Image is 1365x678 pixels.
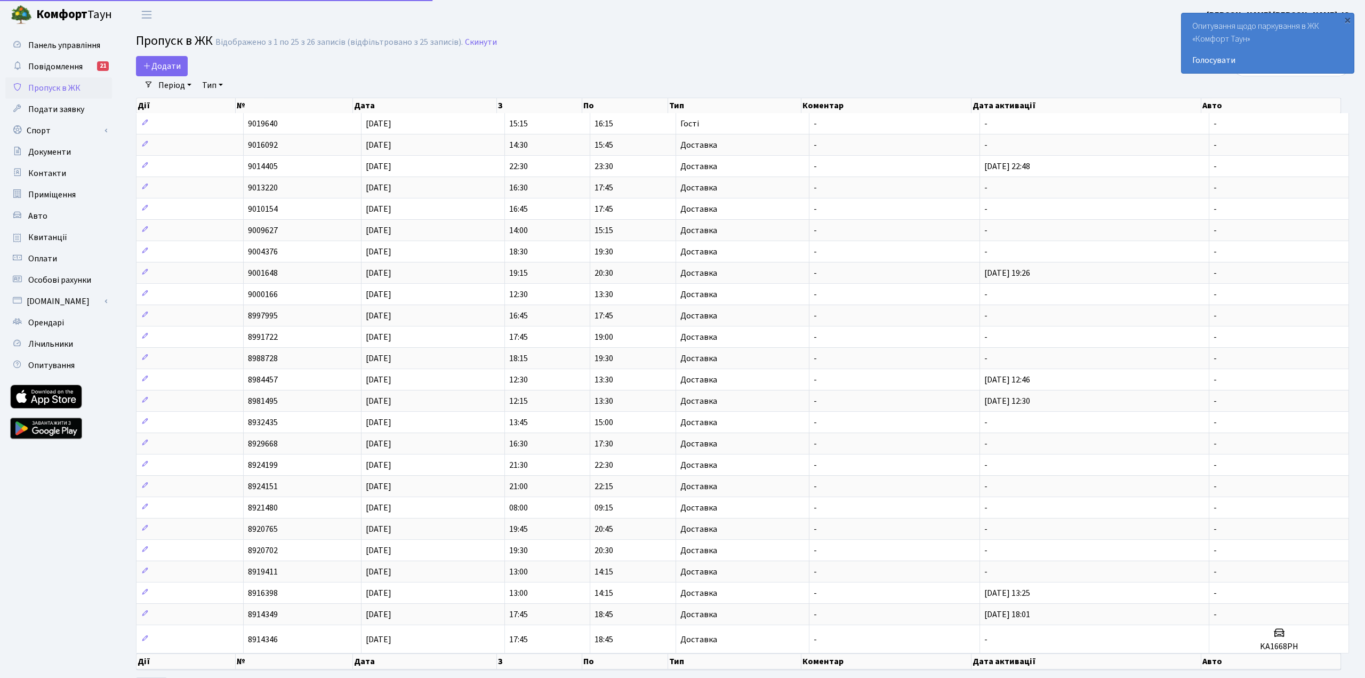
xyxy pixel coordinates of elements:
span: [DATE] 12:30 [984,395,1030,407]
div: 21 [97,61,109,71]
span: Орендарі [28,317,64,329]
span: - [1214,481,1217,492]
span: 17:45 [509,634,528,645]
th: № [236,653,354,669]
a: Пропуск в ЖК [5,77,112,99]
span: - [814,267,817,279]
span: 14:00 [509,225,528,236]
a: Контакти [5,163,112,184]
span: 8988728 [248,353,278,364]
span: 22:30 [509,161,528,172]
span: 18:15 [509,353,528,364]
span: Оплати [28,253,57,265]
span: Особові рахунки [28,274,91,286]
span: - [1214,353,1217,364]
span: Доставка [680,269,717,277]
h5: KA1668PH [1214,642,1344,652]
th: Авто [1201,653,1341,669]
span: Доставка [680,525,717,533]
span: - [984,246,987,258]
a: Авто [5,205,112,227]
span: Доставка [680,461,717,469]
span: Опитування [28,360,75,371]
span: 8921480 [248,502,278,514]
span: - [984,139,987,151]
span: [DATE] 12:46 [984,374,1030,386]
span: 17:45 [595,310,613,322]
a: Опитування [5,355,112,376]
span: 19:45 [509,523,528,535]
span: Доставка [680,290,717,299]
span: - [1214,289,1217,300]
span: - [1214,502,1217,514]
span: 8991722 [248,331,278,343]
span: - [814,161,817,172]
span: Доставка [680,504,717,512]
span: [DATE] [366,182,391,194]
th: Тип [668,653,801,669]
th: Дії [136,98,236,113]
th: № [236,98,354,113]
span: 8997995 [248,310,278,322]
span: [DATE] [366,118,391,130]
span: Пропуск в ЖК [28,82,81,94]
span: [DATE] [366,438,391,450]
span: 8984457 [248,374,278,386]
span: 8920702 [248,545,278,556]
span: [DATE] [366,310,391,322]
span: 21:00 [509,481,528,492]
span: - [814,289,817,300]
span: [DATE] [366,139,391,151]
span: [DATE] [366,523,391,535]
span: - [984,502,987,514]
span: 14:15 [595,566,613,578]
span: [DATE] [366,417,391,428]
span: - [1214,609,1217,620]
span: 16:30 [509,182,528,194]
th: Коментар [801,98,972,113]
span: - [814,459,817,471]
span: [DATE] [366,246,391,258]
span: 15:15 [509,118,528,130]
span: Доставка [680,418,717,427]
span: Контакти [28,167,66,179]
span: [DATE] [366,587,391,599]
span: Доставка [680,333,717,341]
span: 20:30 [595,545,613,556]
span: Доставка [680,312,717,320]
span: - [984,310,987,322]
span: Доставка [680,184,717,192]
span: 13:00 [509,587,528,599]
th: З [497,98,583,113]
span: Додати [143,60,181,72]
span: - [1214,523,1217,535]
span: 19:15 [509,267,528,279]
span: - [984,481,987,492]
span: - [814,481,817,492]
th: З [497,653,583,669]
span: Пропуск в ЖК [136,31,213,50]
span: 9004376 [248,246,278,258]
span: Доставка [680,376,717,384]
span: - [814,310,817,322]
span: 8914349 [248,609,278,620]
span: Квитанції [28,232,67,243]
a: Спорт [5,120,112,141]
span: [DATE] 19:26 [984,267,1030,279]
a: [PERSON_NAME] [PERSON_NAME]. Ю. [1207,9,1352,21]
th: По [582,98,668,113]
span: Повідомлення [28,61,83,73]
span: - [814,139,817,151]
span: - [984,459,987,471]
span: - [984,545,987,556]
a: Лічильники [5,333,112,355]
th: Тип [668,98,801,113]
a: Панель управління [5,35,112,56]
span: 13:30 [595,289,613,300]
a: Період [154,76,196,94]
span: 19:00 [595,331,613,343]
span: 9016092 [248,139,278,151]
span: 14:15 [595,587,613,599]
span: Доставка [680,635,717,644]
span: 20:30 [595,267,613,279]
